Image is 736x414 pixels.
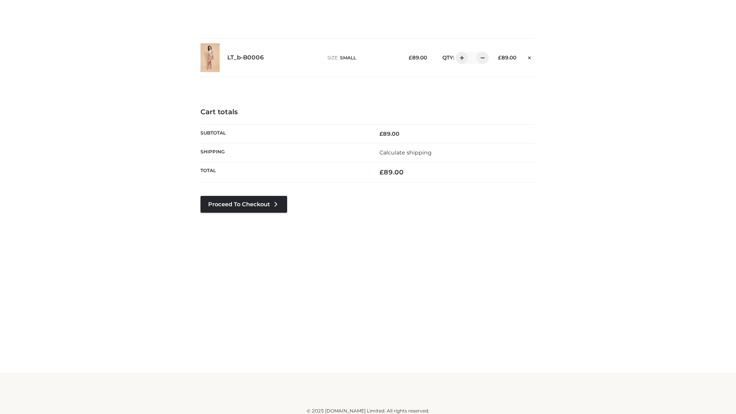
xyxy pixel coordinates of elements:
th: Subtotal [200,124,368,143]
bdi: 89.00 [379,168,404,176]
bdi: 89.00 [379,130,399,137]
a: LT_b-B0006 [227,54,264,61]
span: £ [409,54,412,61]
a: Remove this item [524,52,536,62]
h4: Cart totals [200,108,536,117]
a: Calculate shipping [379,149,432,156]
bdi: 89.00 [409,54,427,61]
th: Shipping [200,143,368,162]
p: size : [327,54,397,61]
bdi: 89.00 [498,54,516,61]
span: £ [379,168,384,176]
div: QTY: [435,52,486,64]
span: £ [379,130,383,137]
span: SMALL [340,55,356,61]
a: Proceed to Checkout [200,196,287,213]
th: Total [200,162,368,182]
span: £ [498,54,501,61]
